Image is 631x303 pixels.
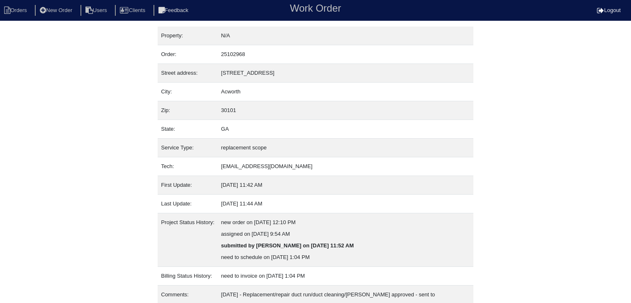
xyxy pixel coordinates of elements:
td: Acworth [218,83,473,101]
td: Service Type: [158,139,218,157]
a: Logout [597,7,621,13]
div: submitted by [PERSON_NAME] on [DATE] 11:52 AM [221,240,470,252]
td: Order: [158,45,218,64]
td: [EMAIL_ADDRESS][DOMAIN_NAME] [218,157,473,176]
div: need to invoice on [DATE] 1:04 PM [221,270,470,282]
li: Users [80,5,114,16]
li: Clients [115,5,152,16]
td: Zip: [158,101,218,120]
td: 25102968 [218,45,473,64]
td: Property: [158,27,218,45]
td: replacement scope [218,139,473,157]
td: N/A [218,27,473,45]
a: New Order [35,7,79,13]
td: City: [158,83,218,101]
td: [DATE] 11:42 AM [218,176,473,195]
a: Users [80,7,114,13]
td: Last Update: [158,195,218,213]
td: First Update: [158,176,218,195]
td: [DATE] 11:44 AM [218,195,473,213]
div: need to schedule on [DATE] 1:04 PM [221,252,470,263]
div: assigned on [DATE] 9:54 AM [221,228,470,240]
li: Feedback [153,5,195,16]
td: [STREET_ADDRESS] [218,64,473,83]
a: Clients [115,7,152,13]
td: Tech: [158,157,218,176]
td: Project Status History: [158,213,218,267]
td: State: [158,120,218,139]
div: new order on [DATE] 12:10 PM [221,217,470,228]
td: Billing Status History: [158,267,218,286]
li: New Order [35,5,79,16]
td: Street address: [158,64,218,83]
td: GA [218,120,473,139]
td: 30101 [218,101,473,120]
